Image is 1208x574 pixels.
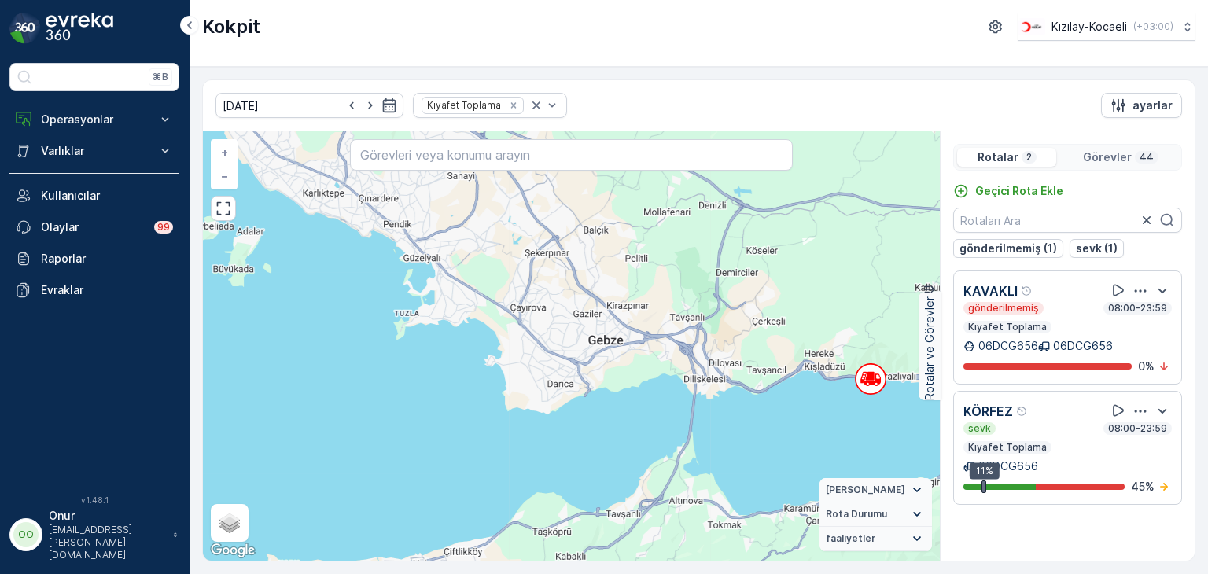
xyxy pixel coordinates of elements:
[46,13,113,44] img: logo_dark-DEwI_e13.png
[41,112,148,127] p: Operasyonlar
[212,506,247,540] a: Layers
[1131,479,1155,495] p: 45 %
[978,149,1018,165] p: Rotalar
[41,282,173,298] p: Evraklar
[153,71,168,83] p: ⌘B
[826,508,887,521] span: Rota Durumu
[819,502,932,527] summary: Rota Durumu
[953,239,1063,258] button: gönderilmemiş (1)
[1083,149,1132,165] p: Görevler
[13,522,39,547] div: OO
[41,143,148,159] p: Varlıklar
[922,296,937,400] p: Rotalar ve Görevler
[422,98,503,112] div: Kıyafet Toplama
[1025,151,1033,164] p: 2
[1107,302,1169,315] p: 08:00-23:59
[1076,241,1118,256] p: sevk (1)
[1133,20,1173,33] p: ( +03:00 )
[1107,422,1169,435] p: 08:00-23:59
[819,478,932,502] summary: [PERSON_NAME]
[221,169,229,182] span: −
[505,99,522,112] div: Remove Kıyafet Toplama
[1051,19,1127,35] p: Kızılay-Kocaeli
[350,139,792,171] input: Görevleri veya konumu arayın
[1018,13,1195,41] button: Kızılay-Kocaeli(+03:00)
[9,274,179,306] a: Evraklar
[1053,338,1113,354] p: 06DCG656
[967,321,1048,333] p: Kıyafet Toplama
[826,532,875,545] span: faaliyetler
[221,145,228,159] span: +
[967,302,1040,315] p: gönderilmemiş
[978,458,1038,474] p: 06DCG656
[959,241,1057,256] p: gönderilmemiş (1)
[1021,285,1033,297] div: Yardım Araç İkonu
[975,183,1063,199] p: Geçici Rota Ekle
[978,338,1038,354] p: 06DCG656
[963,402,1013,421] p: KÖRFEZ
[9,13,41,44] img: logo
[967,441,1048,454] p: Kıyafet Toplama
[953,183,1063,199] a: Geçici Rota Ekle
[9,180,179,212] a: Kullanıcılar
[49,524,165,561] p: [EMAIL_ADDRESS][PERSON_NAME][DOMAIN_NAME]
[207,540,259,561] img: Google
[202,14,260,39] p: Kokpit
[212,164,236,188] a: Uzaklaştır
[215,93,403,118] input: dd/mm/yyyy
[41,219,145,235] p: Olaylar
[967,422,993,435] p: sevk
[1138,151,1155,164] p: 44
[9,135,179,167] button: Varlıklar
[9,508,179,561] button: OOOnur[EMAIL_ADDRESS][PERSON_NAME][DOMAIN_NAME]
[970,462,1000,480] div: 11%
[207,540,259,561] a: Bu bölgeyi Google Haritalar'da açın (yeni pencerede açılır)
[41,188,173,204] p: Kullanıcılar
[963,281,1018,300] p: KAVAKLI
[1132,98,1173,113] p: ayarlar
[826,484,905,496] span: [PERSON_NAME]
[9,212,179,243] a: Olaylar99
[9,243,179,274] a: Raporlar
[953,208,1182,233] input: Rotaları Ara
[41,251,173,267] p: Raporlar
[1016,405,1029,418] div: Yardım Araç İkonu
[1018,18,1045,35] img: k%C4%B1z%C4%B1lay_0jL9uU1.png
[1101,93,1182,118] button: ayarlar
[9,495,179,505] span: v 1.48.1
[1138,359,1155,374] p: 0 %
[212,141,236,164] a: Yakınlaştır
[49,508,165,524] p: Onur
[819,527,932,551] summary: faaliyetler
[1070,239,1124,258] button: sevk (1)
[157,221,170,234] p: 99
[9,104,179,135] button: Operasyonlar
